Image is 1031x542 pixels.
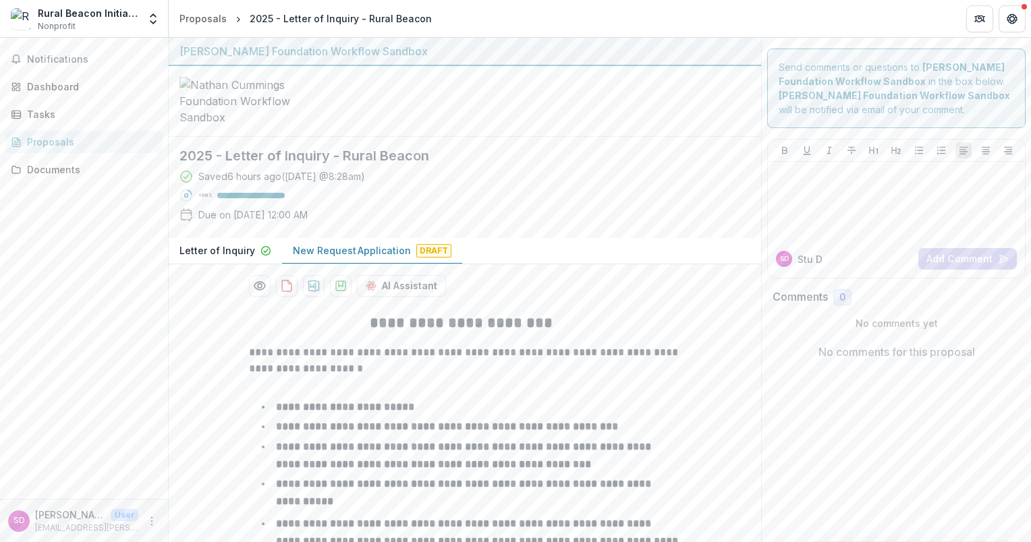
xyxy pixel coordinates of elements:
[179,77,314,125] img: Nathan Cummings Foundation Workflow Sandbox
[38,20,76,32] span: Nonprofit
[777,142,793,158] button: Bold
[798,252,823,266] p: Stu D
[303,275,325,297] button: download-proposal
[11,8,32,30] img: Rural Beacon Initiative
[27,54,157,65] span: Notifications
[111,509,138,521] p: User
[249,275,271,297] button: Preview 72bb50c7-127a-4029-b18b-1b2dcf0f09f0-1.pdf
[818,344,975,360] p: No comments for this proposal
[5,158,163,181] a: Documents
[5,103,163,125] a: Tasks
[293,243,411,258] p: New Request Application
[955,142,972,158] button: Align Left
[198,191,212,200] p: 100 %
[35,508,105,522] p: [PERSON_NAME]
[179,11,227,26] div: Proposals
[174,9,437,28] nav: breadcrumb
[888,142,904,158] button: Heading 2
[1000,142,1016,158] button: Align Right
[179,243,255,258] p: Letter of Inquiry
[27,135,152,149] div: Proposals
[13,516,25,525] div: Stu Dalheim
[966,5,993,32] button: Partners
[866,142,882,158] button: Heading 1
[174,9,232,28] a: Proposals
[779,90,1010,101] strong: [PERSON_NAME] Foundation Workflow Sandbox
[5,76,163,98] a: Dashboard
[27,107,152,121] div: Tasks
[144,5,163,32] button: Open entity switcher
[978,142,994,158] button: Align Center
[198,208,308,222] p: Due on [DATE] 12:00 AM
[179,148,729,164] h2: 2025 - Letter of Inquiry - Rural Beacon
[250,11,432,26] div: 2025 - Letter of Inquiry - Rural Beacon
[5,49,163,70] button: Notifications
[821,142,837,158] button: Italicize
[999,5,1026,32] button: Get Help
[843,142,860,158] button: Strike
[839,292,845,303] span: 0
[38,6,138,20] div: Rural Beacon Initiative
[144,513,160,529] button: More
[198,169,365,183] div: Saved 6 hours ago ( [DATE] @ 8:28am )
[780,255,789,262] div: Stu Dalheim
[773,316,1020,330] p: No comments yet
[416,244,451,258] span: Draft
[5,131,163,153] a: Proposals
[330,275,352,297] button: download-proposal
[35,522,138,534] p: [EMAIL_ADDRESS][PERSON_NAME][DOMAIN_NAME]
[767,49,1026,128] div: Send comments or questions to in the box below. will be notified via email of your comment.
[357,275,446,297] button: AI Assistant
[918,248,1017,270] button: Add Comment
[799,142,815,158] button: Underline
[933,142,949,158] button: Ordered List
[179,43,750,59] div: [PERSON_NAME] Foundation Workflow Sandbox
[773,291,828,303] h2: Comments
[276,275,298,297] button: download-proposal
[911,142,927,158] button: Bullet List
[27,80,152,94] div: Dashboard
[27,162,152,177] div: Documents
